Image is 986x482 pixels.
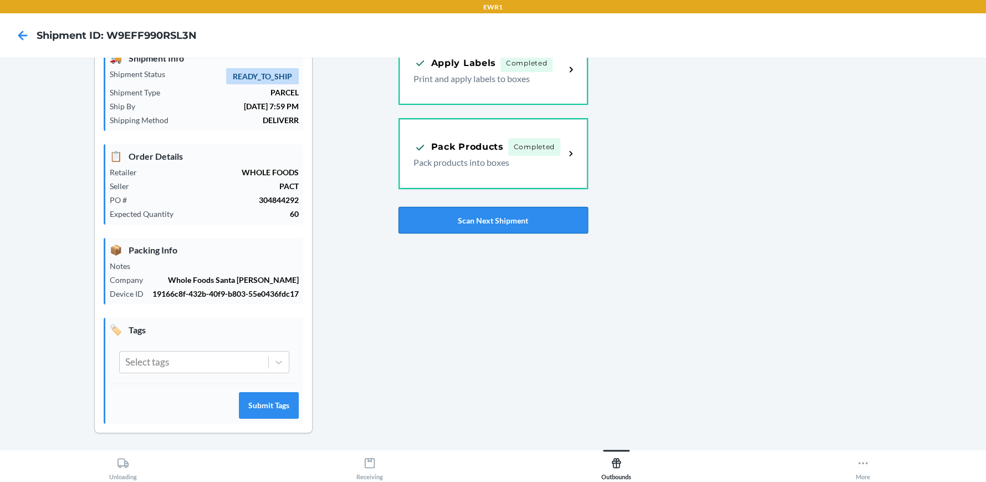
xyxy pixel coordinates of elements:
[483,2,503,12] p: EWR1
[856,453,870,480] div: More
[110,242,122,257] span: 📦
[110,166,146,178] p: Retailer
[110,194,136,206] p: PO #
[500,54,553,72] span: Completed
[110,87,169,98] p: Shipment Type
[110,322,122,337] span: 🏷️
[508,138,560,156] span: Completed
[413,140,504,154] div: Pack Products
[601,453,631,480] div: Outbounds
[110,50,122,65] span: 🚚
[239,392,299,419] button: Submit Tags
[110,242,299,257] p: Packing Info
[110,288,152,300] p: Device ID
[493,450,740,480] button: Outbounds
[110,50,299,65] p: Shipment Info
[136,194,299,206] p: 304844292
[110,260,139,272] p: Notes
[399,118,588,189] a: Pack ProductsCompletedPack products into boxes
[146,166,299,178] p: WHOLE FOODS
[169,87,299,98] p: PARCEL
[152,288,299,300] p: 19166c8f-432b-40f9-b803-55e0436fdc17
[226,68,299,84] span: READY_TO_SHIP
[110,149,299,164] p: Order Details
[110,180,138,192] p: Seller
[144,100,299,112] p: [DATE] 7:59 PM
[247,450,493,480] button: Receiving
[110,100,144,112] p: Ship By
[413,56,496,70] div: Apply Labels
[110,114,177,126] p: Shipping Method
[413,72,556,85] p: Print and apply labels to boxes
[399,34,588,105] a: Apply LabelsCompletedPrint and apply labels to boxes
[356,453,383,480] div: Receiving
[110,274,152,286] p: Company
[399,207,588,234] button: Scan Next Shipment
[125,355,169,369] div: Select tags
[152,274,299,286] p: Whole Foods Santa [PERSON_NAME]
[110,208,182,220] p: Expected Quantity
[37,28,197,43] h4: Shipment ID: W9EFF990RSL3N
[413,156,556,169] p: Pack products into boxes
[739,450,986,480] button: More
[109,453,137,480] div: Unloading
[110,149,122,164] span: 📋
[110,322,299,337] p: Tags
[110,68,174,80] p: Shipment Status
[138,180,299,192] p: PACT
[177,114,299,126] p: DELIVERR
[182,208,299,220] p: 60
